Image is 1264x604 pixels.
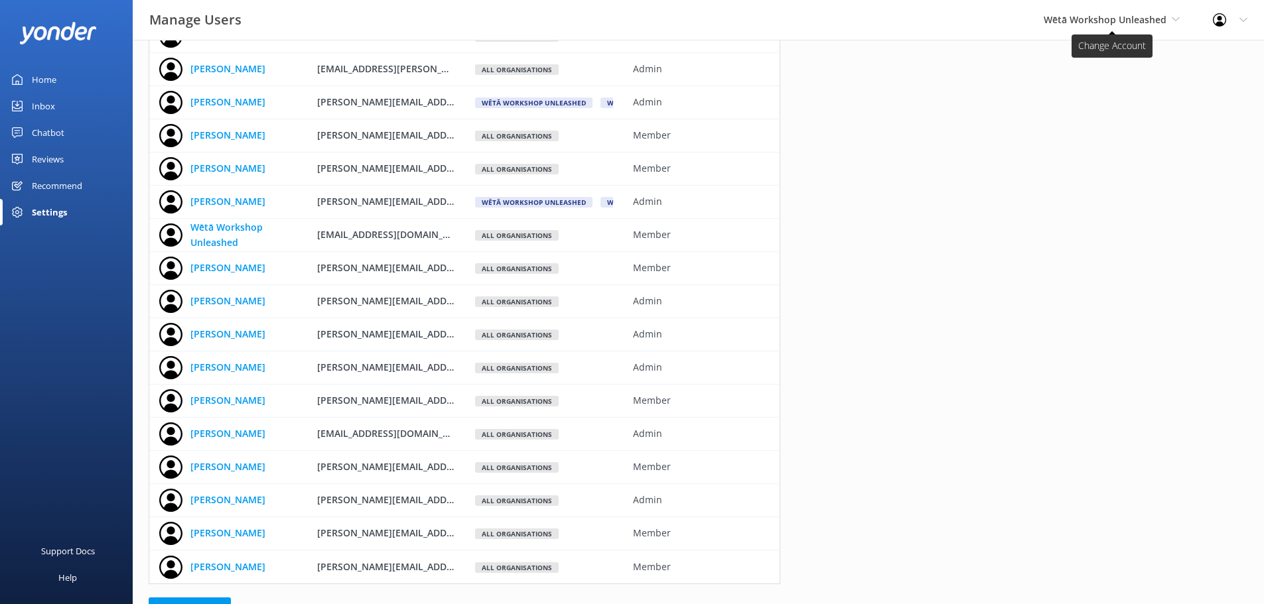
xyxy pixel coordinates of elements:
[190,426,265,441] a: [PERSON_NAME]
[190,261,265,275] a: [PERSON_NAME]
[317,62,548,75] span: [EMAIL_ADDRESS][PERSON_NAME][DOMAIN_NAME]
[317,560,623,573] span: [PERSON_NAME][EMAIL_ADDRESS][PERSON_NAME][DOMAIN_NAME]
[190,560,265,574] a: [PERSON_NAME]
[633,294,771,308] span: Admin
[317,526,623,539] span: [PERSON_NAME][EMAIL_ADDRESS][PERSON_NAME][DOMAIN_NAME]
[317,493,623,506] span: [PERSON_NAME][EMAIL_ADDRESS][PERSON_NAME][DOMAIN_NAME]
[317,261,623,274] span: [PERSON_NAME][EMAIL_ADDRESS][PERSON_NAME][DOMAIN_NAME]
[32,172,82,199] div: Recommend
[32,199,67,225] div: Settings
[475,131,559,141] div: All organisations
[190,128,265,143] a: [PERSON_NAME]
[190,493,265,507] a: [PERSON_NAME]
[475,363,559,373] div: All organisations
[190,327,265,341] a: [PERSON_NAME]
[190,459,265,474] a: [PERSON_NAME]
[317,195,623,208] span: [PERSON_NAME][EMAIL_ADDRESS][PERSON_NAME][DOMAIN_NAME]
[633,327,771,341] span: Admin
[190,161,265,176] a: [PERSON_NAME]
[317,162,623,174] span: [PERSON_NAME][EMAIL_ADDRESS][PERSON_NAME][DOMAIN_NAME]
[32,93,55,119] div: Inbox
[633,194,771,209] span: Admin
[190,62,265,76] a: [PERSON_NAME]
[633,62,771,76] span: Admin
[317,460,623,473] span: [PERSON_NAME][EMAIL_ADDRESS][PERSON_NAME][DOMAIN_NAME]
[475,64,559,75] div: All organisations
[633,459,771,474] span: Member
[58,564,77,591] div: Help
[633,261,771,275] span: Member
[317,394,623,406] span: [PERSON_NAME][EMAIL_ADDRESS][PERSON_NAME][DOMAIN_NAME]
[190,95,265,109] a: [PERSON_NAME]
[633,227,771,242] span: Member
[190,194,265,209] a: [PERSON_NAME]
[633,161,771,176] span: Member
[633,360,771,375] span: Admin
[190,220,297,250] a: Wētā Workshop Unleashed
[317,361,623,373] span: [PERSON_NAME][EMAIL_ADDRESS][PERSON_NAME][DOMAIN_NAME]
[317,95,548,108] span: [PERSON_NAME][EMAIL_ADDRESS][DOMAIN_NAME]
[633,426,771,441] span: Admin
[600,197,718,208] div: Wētā Workshop Unleashed
[190,526,265,540] a: [PERSON_NAME]
[1044,13,1166,26] span: Wētā Workshop Unleashed
[190,294,265,308] a: [PERSON_NAME]
[475,296,559,307] div: All organisations
[475,495,559,506] div: All organisations
[633,393,771,408] span: Member
[475,330,559,340] div: All organisations
[317,228,473,241] span: [EMAIL_ADDRESS][DOMAIN_NAME]
[633,526,771,540] span: Member
[32,66,56,93] div: Home
[20,22,96,44] img: yonder-white-logo.png
[475,429,559,440] div: All organisations
[633,560,771,574] span: Member
[32,119,64,146] div: Chatbot
[190,393,265,408] a: [PERSON_NAME]
[475,164,559,174] div: All organisations
[633,95,771,109] span: Admin
[317,294,548,307] span: [PERSON_NAME][EMAIL_ADDRESS][DOMAIN_NAME]
[475,562,559,573] div: All organisations
[149,9,242,30] h3: Manage Users
[475,95,613,109] div: + 1 more
[317,328,623,340] span: [PERSON_NAME][EMAIL_ADDRESS][PERSON_NAME][DOMAIN_NAME]
[317,129,623,141] span: [PERSON_NAME][EMAIL_ADDRESS][PERSON_NAME][DOMAIN_NAME]
[190,360,265,375] a: [PERSON_NAME]
[475,263,559,274] div: All organisations
[475,396,559,406] div: All organisations
[475,230,559,241] div: All organisations
[41,538,95,564] div: Support Docs
[633,493,771,507] span: Admin
[475,97,593,108] div: Wētā Workshop Unleashed
[475,528,559,539] div: All organisations
[633,128,771,143] span: Member
[317,427,473,440] span: [EMAIL_ADDRESS][DOMAIN_NAME]
[475,197,593,208] div: Wētā Workshop Unleashed
[32,146,64,172] div: Reviews
[600,97,718,108] div: Wētā Workshop Unleashed
[475,462,559,473] div: All organisations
